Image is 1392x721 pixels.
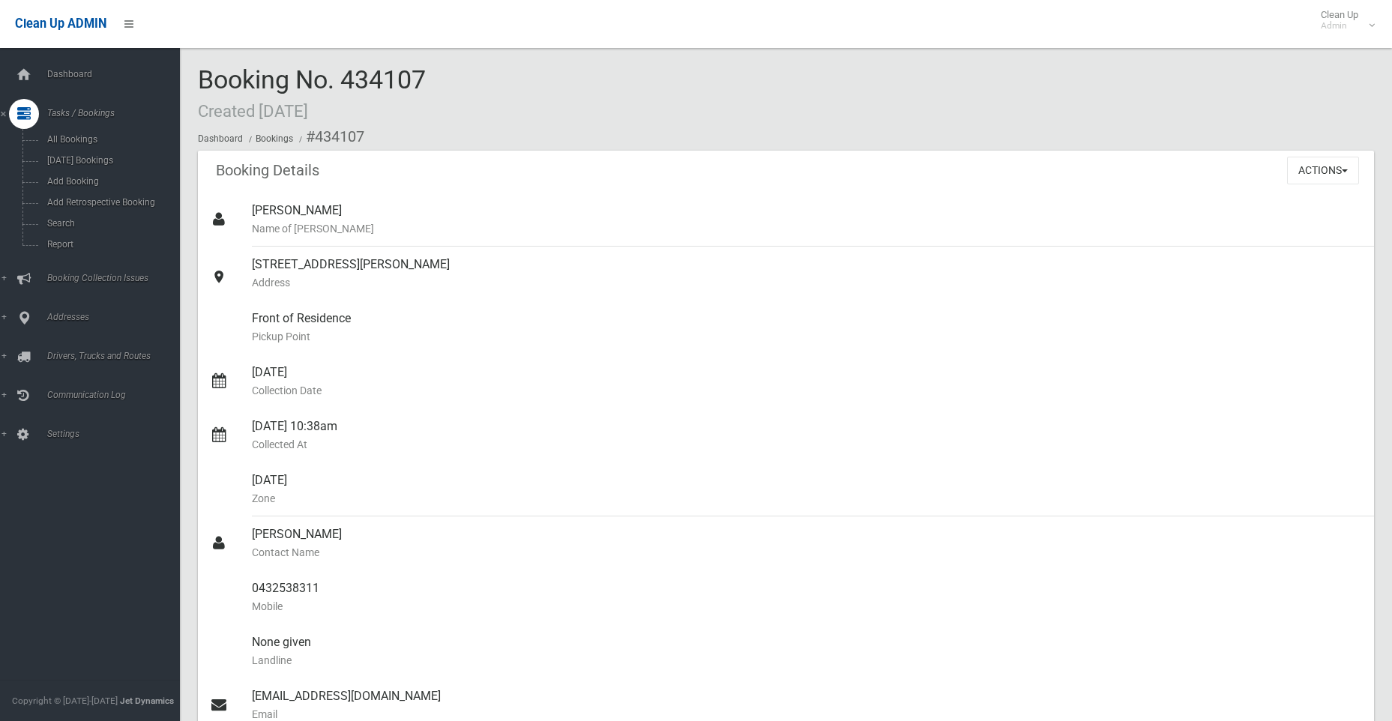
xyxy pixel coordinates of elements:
[43,197,178,208] span: Add Retrospective Booking
[252,543,1362,561] small: Contact Name
[252,597,1362,615] small: Mobile
[252,570,1362,624] div: 0432538311
[252,408,1362,462] div: [DATE] 10:38am
[43,273,191,283] span: Booking Collection Issues
[198,64,426,123] span: Booking No. 434107
[12,696,118,706] span: Copyright © [DATE]-[DATE]
[1313,9,1373,31] span: Clean Up
[43,218,178,229] span: Search
[252,355,1362,408] div: [DATE]
[252,489,1362,507] small: Zone
[43,155,178,166] span: [DATE] Bookings
[43,390,191,400] span: Communication Log
[1287,157,1359,184] button: Actions
[252,220,1362,238] small: Name of [PERSON_NAME]
[252,435,1362,453] small: Collected At
[252,516,1362,570] div: [PERSON_NAME]
[43,134,178,145] span: All Bookings
[43,69,191,79] span: Dashboard
[252,193,1362,247] div: [PERSON_NAME]
[43,312,191,322] span: Addresses
[252,274,1362,292] small: Address
[252,462,1362,516] div: [DATE]
[252,651,1362,669] small: Landline
[252,247,1362,301] div: [STREET_ADDRESS][PERSON_NAME]
[295,123,364,151] li: #434107
[1321,20,1358,31] small: Admin
[43,429,191,439] span: Settings
[120,696,174,706] strong: Jet Dynamics
[198,133,243,144] a: Dashboard
[252,301,1362,355] div: Front of Residence
[43,239,178,250] span: Report
[15,16,106,31] span: Clean Up ADMIN
[43,351,191,361] span: Drivers, Trucks and Routes
[43,176,178,187] span: Add Booking
[252,328,1362,346] small: Pickup Point
[198,101,308,121] small: Created [DATE]
[43,108,191,118] span: Tasks / Bookings
[252,624,1362,678] div: None given
[252,381,1362,399] small: Collection Date
[256,133,293,144] a: Bookings
[198,156,337,185] header: Booking Details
